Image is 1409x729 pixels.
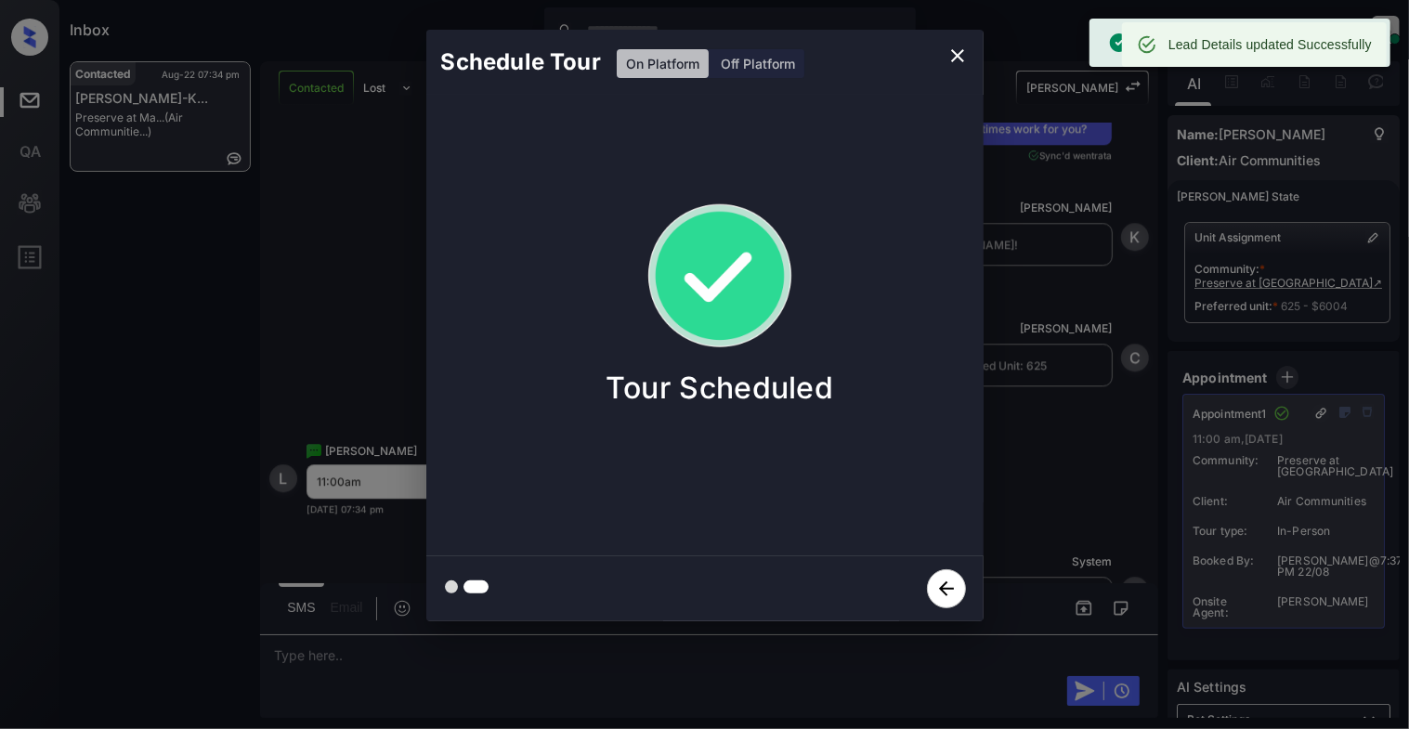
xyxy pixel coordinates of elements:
[426,30,616,95] h2: Schedule Tour
[627,184,813,370] img: success.888e7dccd4847a8d9502.gif
[1168,28,1372,61] div: Lead Details updated Successfully
[1108,24,1219,61] div: Tour Scheduled
[606,370,833,406] p: Tour Scheduled
[939,37,976,74] button: close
